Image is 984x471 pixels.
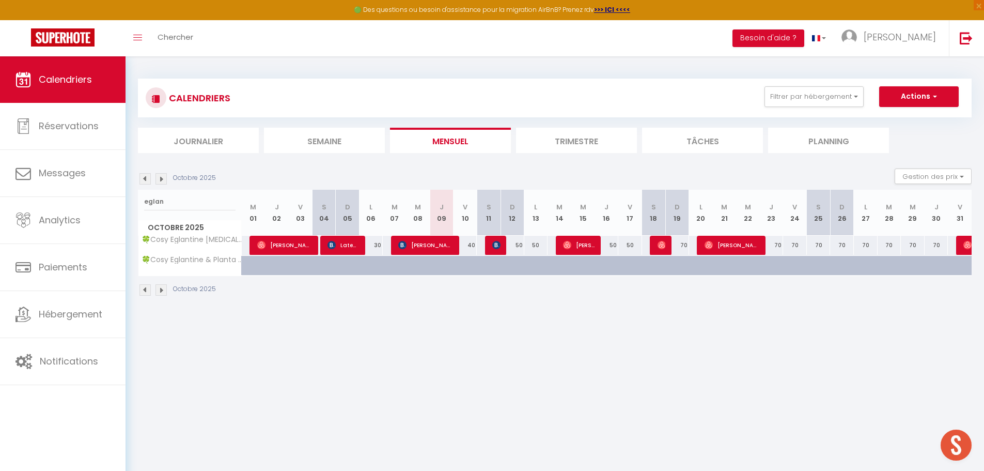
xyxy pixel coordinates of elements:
[658,235,665,255] span: [PERSON_NAME]
[594,5,630,14] a: >>> ICI <<<<
[745,202,751,212] abbr: M
[430,190,454,236] th: 09
[516,128,637,153] li: Trimestre
[312,190,336,236] th: 04
[628,202,632,212] abbr: V
[510,202,515,212] abbr: D
[571,190,595,236] th: 15
[390,128,511,153] li: Mensuel
[327,235,359,255] span: Lateulère et [PERSON_NAME] et [PERSON_NAME]
[665,190,689,236] th: 19
[39,308,102,321] span: Hébergement
[39,73,92,86] span: Calendriers
[901,236,925,255] div: 70
[264,128,385,153] li: Semaine
[39,214,81,226] span: Analytics
[534,202,537,212] abbr: L
[834,20,949,56] a: ... [PERSON_NAME]
[265,190,289,236] th: 02
[792,202,797,212] abbr: V
[580,202,586,212] abbr: M
[895,169,972,184] button: Gestion des prix
[407,190,430,236] th: 08
[275,202,279,212] abbr: J
[150,20,201,56] a: Chercher
[960,32,973,44] img: logout
[732,29,804,47] button: Besoin d'aide ?
[548,190,571,236] th: 14
[140,236,243,244] span: 🍀Cosy Eglantine [MEDICAL_DATA] - Centre ville & Très Spacieux
[712,190,736,236] th: 21
[140,256,243,264] span: 🍀Cosy Eglantine & Planta 12 couchages - centre ville
[941,430,972,461] div: Ouvrir le chat
[948,190,972,236] th: 31
[487,202,491,212] abbr: S
[901,190,925,236] th: 29
[289,190,313,236] th: 03
[665,236,689,255] div: 70
[595,190,618,236] th: 16
[783,190,807,236] th: 24
[830,190,854,236] th: 26
[39,166,86,179] span: Messages
[830,236,854,255] div: 70
[242,190,265,236] th: 01
[839,202,845,212] abbr: D
[807,190,831,236] th: 25
[768,128,889,153] li: Planning
[816,202,821,212] abbr: S
[463,202,467,212] abbr: V
[783,236,807,255] div: 70
[477,190,501,236] th: 11
[336,190,360,236] th: 05
[604,202,608,212] abbr: J
[886,202,892,212] abbr: M
[651,202,656,212] abbr: S
[166,86,230,110] h3: CALENDRIERS
[769,202,773,212] abbr: J
[854,236,878,255] div: 70
[925,236,948,255] div: 70
[689,190,713,236] th: 20
[699,202,702,212] abbr: L
[524,190,548,236] th: 13
[864,202,867,212] abbr: L
[415,202,421,212] abbr: M
[392,202,398,212] abbr: M
[524,236,548,255] div: 50
[39,261,87,274] span: Paiements
[807,236,831,255] div: 70
[934,202,939,212] abbr: J
[359,236,383,255] div: 30
[369,202,372,212] abbr: L
[454,190,477,236] th: 10
[878,190,901,236] th: 28
[158,32,193,42] span: Chercher
[721,202,727,212] abbr: M
[345,202,350,212] abbr: D
[173,284,216,294] p: Octobre 2025
[138,220,241,235] span: Octobre 2025
[501,190,524,236] th: 12
[642,128,763,153] li: Tâches
[563,235,595,255] span: [PERSON_NAME]
[705,235,760,255] span: [PERSON_NAME]
[322,202,326,212] abbr: S
[440,202,444,212] abbr: J
[398,235,454,255] span: [PERSON_NAME]
[31,28,95,47] img: Super Booking
[675,202,680,212] abbr: D
[910,202,916,212] abbr: M
[764,86,864,107] button: Filtrer par hébergement
[864,31,936,43] span: [PERSON_NAME]
[642,190,666,236] th: 18
[138,128,259,153] li: Journalier
[173,173,216,183] p: Octobre 2025
[454,236,477,255] div: 40
[595,236,618,255] div: 50
[250,202,256,212] abbr: M
[878,236,901,255] div: 70
[618,236,642,255] div: 50
[257,235,313,255] span: [PERSON_NAME]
